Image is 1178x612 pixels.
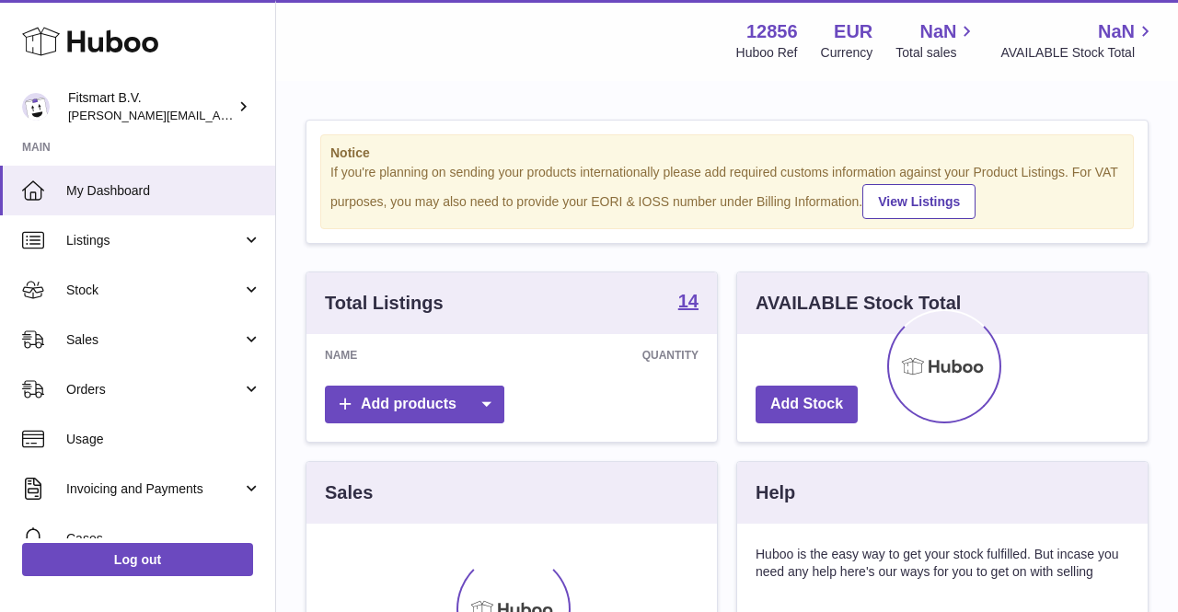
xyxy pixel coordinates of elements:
[66,530,261,548] span: Cases
[68,108,369,122] span: [PERSON_NAME][EMAIL_ADDRESS][DOMAIN_NAME]
[66,480,242,498] span: Invoicing and Payments
[1098,19,1135,44] span: NaN
[756,480,795,505] h3: Help
[895,44,977,62] span: Total sales
[746,19,798,44] strong: 12856
[66,381,242,398] span: Orders
[22,543,253,576] a: Log out
[325,480,373,505] h3: Sales
[325,386,504,423] a: Add products
[66,182,261,200] span: My Dashboard
[756,386,858,423] a: Add Stock
[68,89,234,124] div: Fitsmart B.V.
[330,144,1124,162] strong: Notice
[736,44,798,62] div: Huboo Ref
[756,546,1129,581] p: Huboo is the easy way to get your stock fulfilled. But incase you need any help here's our ways f...
[821,44,873,62] div: Currency
[919,19,956,44] span: NaN
[325,291,444,316] h3: Total Listings
[895,19,977,62] a: NaN Total sales
[66,431,261,448] span: Usage
[66,282,242,299] span: Stock
[330,164,1124,219] div: If you're planning on sending your products internationally please add required customs informati...
[756,291,961,316] h3: AVAILABLE Stock Total
[862,184,976,219] a: View Listings
[306,334,481,376] th: Name
[22,93,50,121] img: jonathan@leaderoo.com
[678,292,699,310] strong: 14
[1000,44,1156,62] span: AVAILABLE Stock Total
[834,19,872,44] strong: EUR
[66,331,242,349] span: Sales
[481,334,717,376] th: Quantity
[66,232,242,249] span: Listings
[678,292,699,314] a: 14
[1000,19,1156,62] a: NaN AVAILABLE Stock Total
